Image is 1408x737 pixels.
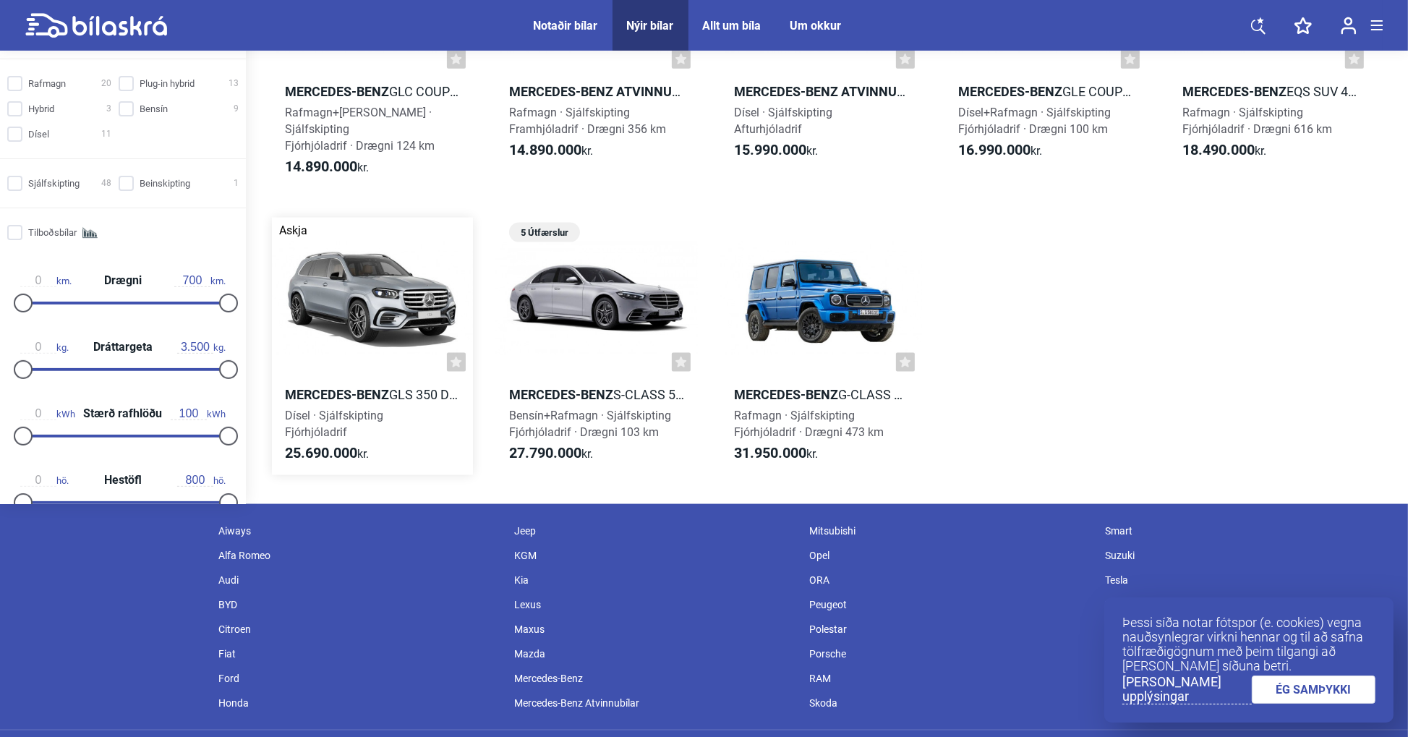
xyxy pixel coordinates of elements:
span: Dráttargeta [90,341,156,353]
div: Mercedes-Benz Atvinnubílar [507,691,803,715]
b: 18.490.000 [1183,141,1255,158]
div: Alfa Romeo [211,543,507,568]
span: kg. [177,341,226,354]
p: Þessi síða notar fótspor (e. cookies) vegna nauðsynlegrar virkni hennar og til að safna tölfræðig... [1122,615,1375,673]
div: VW [1098,642,1394,666]
span: hö. [177,474,226,487]
div: Mazda [507,642,803,666]
span: hö. [20,474,69,487]
img: user-login.svg [1341,17,1357,35]
div: Maxus [507,617,803,642]
a: AskjaMercedes-BenzGLS 350 d 4MATICDísel · SjálfskiptingFjórhjóladrif25.690.000kr. [272,218,473,475]
span: 13 [229,76,239,91]
span: kWh [20,407,75,420]
h2: GLC Coupé 300 e 4MATIC [272,83,473,100]
div: Jeep [507,519,803,543]
span: Sjálfskipting [28,176,80,191]
a: 5 ÚtfærslurMercedes-BenzS-Class 580e 4MATICBensín+Rafmagn · SjálfskiptingFjórhjóladrif · Drægni 1... [496,218,697,475]
span: km. [174,274,226,287]
div: Peugeot [803,592,1098,617]
span: Rafmagn [28,76,66,91]
b: Mercedes-Benz [1183,84,1287,99]
span: Hybrid [28,101,54,116]
span: Hestöfl [101,474,145,486]
span: kr. [958,142,1042,159]
h2: GLS 350 d 4MATIC [272,386,473,403]
div: Skoda [803,691,1098,715]
b: Mercedes-Benz [509,387,613,402]
span: Beinskipting [140,176,190,191]
div: ORA [803,568,1098,592]
b: Mercedes-Benz [734,387,838,402]
span: 48 [101,176,111,191]
div: Smart [1098,519,1394,543]
span: kr. [1183,142,1267,159]
h2: V-Class 220d millilangur [721,83,922,100]
div: Askja [279,225,307,237]
div: Ford [211,666,507,691]
span: Rafmagn · Sjálfskipting Fjórhjóladrif · Drægni 616 km [1183,106,1333,136]
a: Nýir bílar [627,19,674,33]
span: Dísel [28,127,49,142]
b: 31.950.000 [734,444,806,461]
span: Bensín+Rafmagn · Sjálfskipting Fjórhjóladrif · Drægni 103 km [509,409,671,439]
div: Toyota [1098,592,1394,617]
h2: GLE Coupé 350 de 4MATIC [945,83,1146,100]
b: 16.990.000 [958,141,1031,158]
div: RAM [803,666,1098,691]
span: kr. [734,142,818,159]
div: Volvo [1098,617,1394,642]
span: kWh [171,407,226,420]
b: 15.990.000 [734,141,806,158]
h2: G-Class G 580 m. EQ [721,386,922,403]
div: Citroen [211,617,507,642]
div: Aiways [211,519,507,543]
div: KGM [507,543,803,568]
span: kr. [509,142,593,159]
div: Mercedes-Benz [507,666,803,691]
span: 11 [101,127,111,142]
span: Drægni [101,275,145,286]
b: 14.890.000 [285,158,357,175]
span: Stærð rafhlöðu [80,408,166,419]
b: Mercedes-Benz [285,387,389,402]
div: Audi [211,568,507,592]
div: Polestar [803,617,1098,642]
h2: EQV millilangur [496,83,697,100]
span: km. [20,274,72,287]
h2: S-Class 580e 4MATIC [496,386,697,403]
b: 27.790.000 [509,444,581,461]
a: Allt um bíla [703,19,761,33]
div: Mitsubishi [803,519,1098,543]
span: Dísel · Sjálfskipting Fjórhjóladrif [285,409,383,439]
span: kr. [285,158,369,176]
span: 20 [101,76,111,91]
a: Notaðir bílar [534,19,598,33]
b: Mercedes-Benz [285,84,389,99]
a: Mercedes-BenzG-Class G 580 m. EQRafmagn · SjálfskiptingFjórhjóladrif · Drægni 473 km31.950.000kr. [721,218,922,475]
div: Suzuki [1098,543,1394,568]
span: Bensín [140,101,168,116]
a: Um okkur [790,19,842,33]
b: Mercedes-Benz Atvinnubílar [509,84,707,99]
span: 5 Útfærslur [516,223,573,242]
b: 14.890.000 [509,141,581,158]
span: 9 [234,101,239,116]
span: kr. [509,445,593,462]
div: BYD [211,592,507,617]
div: Fiat [211,642,507,666]
span: Tilboðsbílar [28,225,77,240]
div: Opel [803,543,1098,568]
a: ÉG SAMÞYKKI [1252,676,1376,704]
span: Dísel+Rafmagn · Sjálfskipting Fjórhjóladrif · Drægni 100 km [958,106,1111,136]
b: 25.690.000 [285,444,357,461]
div: Lexus [507,592,803,617]
div: Honda [211,691,507,715]
span: 3 [106,101,111,116]
span: Rafmagn+[PERSON_NAME] · Sjálfskipting Fjórhjóladrif · Drægni 124 km [285,106,435,153]
span: kr. [734,445,818,462]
